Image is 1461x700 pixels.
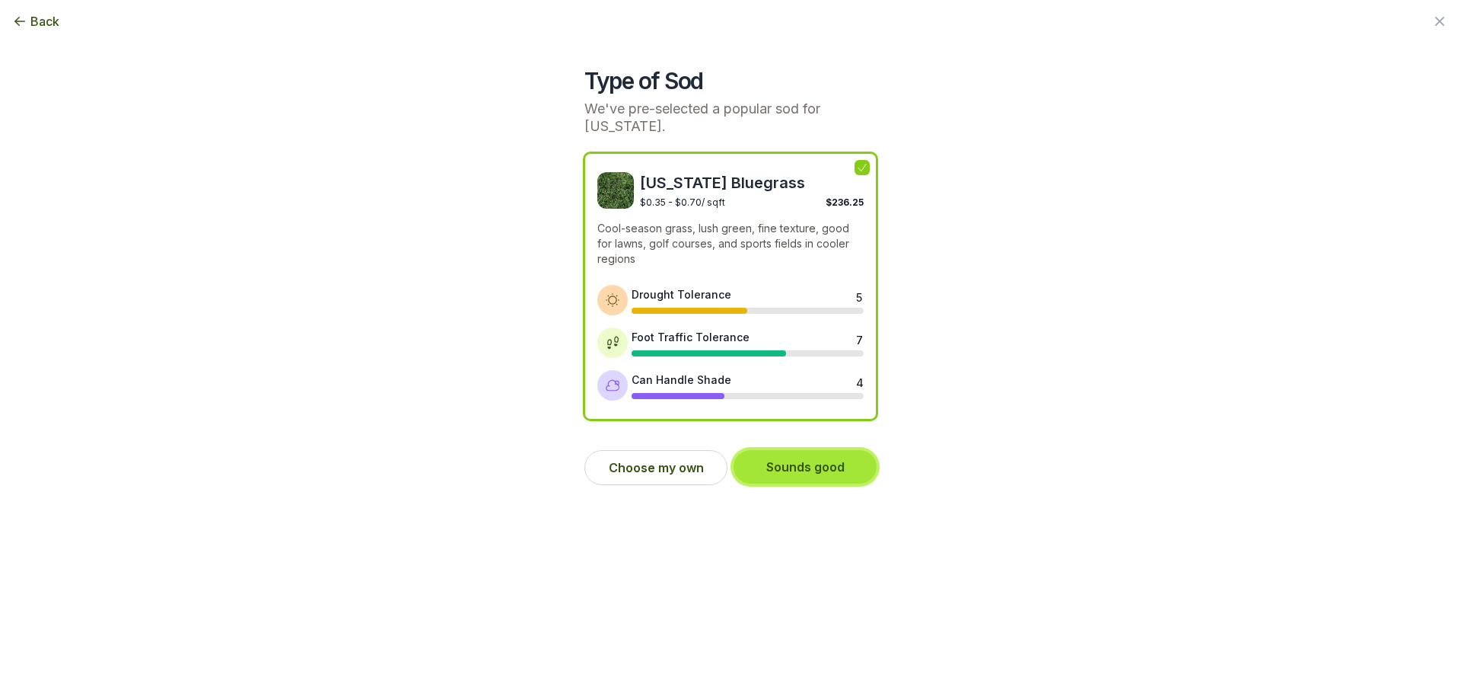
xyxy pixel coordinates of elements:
p: Cool-season grass, lush green, fine texture, good for lawns, golf courses, and sports fields in c... [597,221,864,267]
span: $236.25 [826,197,864,208]
p: We've pre-selected a popular sod for [US_STATE]. [584,101,877,135]
div: Drought Tolerance [632,286,731,302]
button: Sounds good [734,450,877,484]
img: Kentucky Bluegrass sod image [597,172,634,209]
span: [US_STATE] Bluegrass [640,172,864,193]
span: Back [30,12,59,30]
button: Back [12,12,59,30]
h2: Type of Sod [584,67,877,94]
div: Can Handle Shade [632,372,731,388]
div: 7 [856,332,862,344]
div: 5 [856,289,862,302]
span: $0.35 - $0.70 / sqft [640,197,725,208]
img: Drought tolerance icon [605,292,620,308]
div: 4 [856,375,862,387]
img: Foot traffic tolerance icon [605,335,620,350]
img: Shade tolerance icon [605,378,620,393]
div: Foot Traffic Tolerance [632,329,750,345]
button: Choose my own [584,450,727,485]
